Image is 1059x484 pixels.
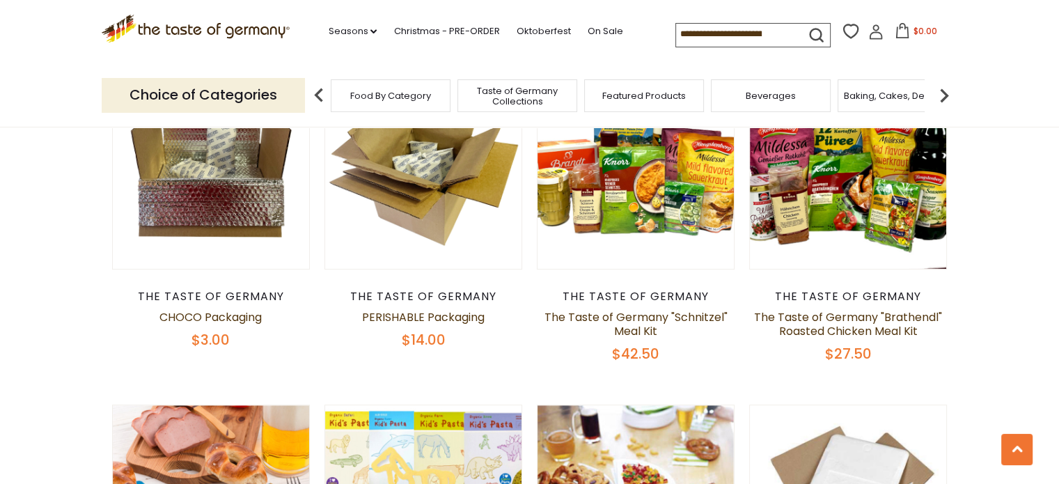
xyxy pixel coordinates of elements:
[324,290,523,304] div: The Taste of Germany
[362,309,485,325] a: PERISHABLE Packaging
[112,290,311,304] div: The Taste of Germany
[159,309,262,325] a: CHOCO Packaging
[587,24,622,39] a: On Sale
[754,309,942,339] a: The Taste of Germany "Brathendl" Roasted Chicken Meal Kit
[602,91,686,101] a: Featured Products
[516,24,570,39] a: Oktoberfest
[538,72,735,270] img: The Taste of Germany "Schnitzel" Meal Kit
[544,309,728,339] a: The Taste of Germany "Schnitzel" Meal Kit
[305,81,333,109] img: previous arrow
[401,330,445,350] span: $14.00
[913,25,936,37] span: $0.00
[328,24,377,39] a: Seasons
[825,344,872,364] span: $27.50
[350,91,431,101] a: Food By Category
[102,78,305,112] p: Choice of Categories
[191,330,230,350] span: $3.00
[113,72,310,270] img: CHOCO Packaging
[844,91,952,101] a: Baking, Cakes, Desserts
[325,72,522,270] img: PERISHABLE Packaging
[393,24,499,39] a: Christmas - PRE-ORDER
[750,72,947,270] img: The Taste of Germany "Brathendl" Roasted Chicken Meal Kit
[749,290,948,304] div: The Taste of Germany
[537,290,735,304] div: The Taste of Germany
[612,344,659,364] span: $42.50
[462,86,573,107] a: Taste of Germany Collections
[746,91,796,101] a: Beverages
[930,81,958,109] img: next arrow
[886,23,946,44] button: $0.00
